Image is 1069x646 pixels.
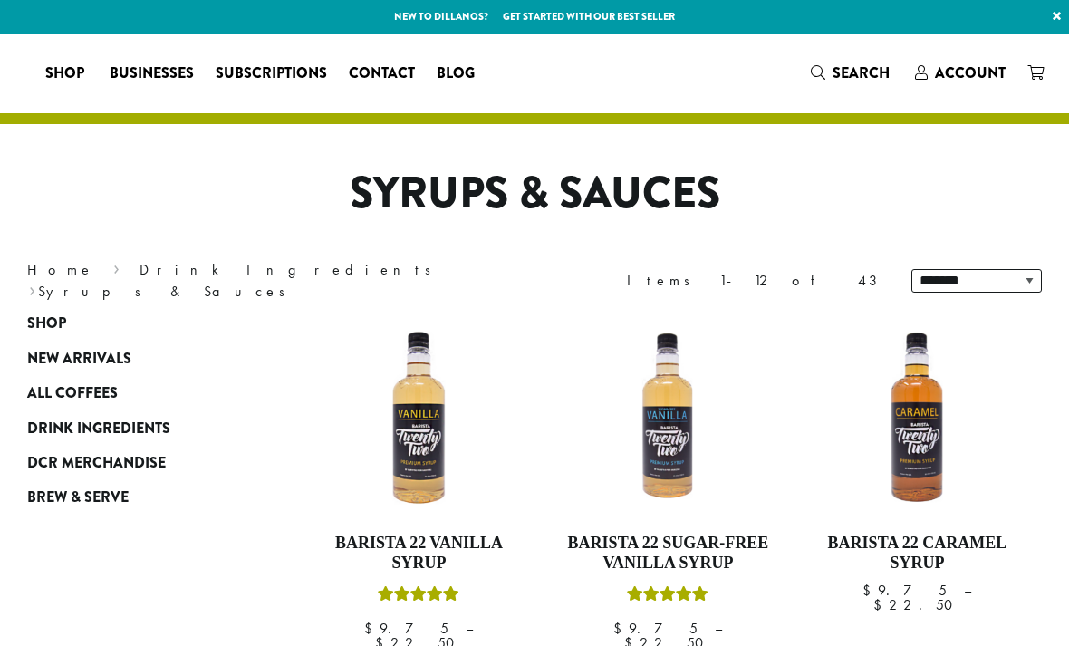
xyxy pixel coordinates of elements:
img: VANILLA-300x300.png [317,315,521,519]
bdi: 9.75 [364,619,448,638]
span: Drink Ingredients [27,418,170,440]
span: $ [873,595,889,614]
h4: Barista 22 Sugar-Free Vanilla Syrup [566,534,770,573]
a: Shop [34,59,99,88]
span: Search [833,63,890,83]
a: Brew & Serve [27,480,240,515]
h4: Barista 22 Caramel Syrup [815,534,1019,573]
span: Account [935,63,1006,83]
span: › [113,253,120,281]
a: All Coffees [27,376,240,410]
span: DCR Merchandise [27,452,166,475]
span: All Coffees [27,382,118,405]
a: Shop [27,306,240,341]
span: Blog [437,63,475,85]
img: SF-VANILLA-300x300.png [566,315,770,519]
bdi: 9.75 [613,619,698,638]
span: $ [862,581,878,600]
bdi: 22.50 [873,595,961,614]
nav: Breadcrumb [27,259,507,303]
h4: Barista 22 Vanilla Syrup [317,534,521,573]
span: Shop [27,313,66,335]
a: Drink Ingredients [140,260,443,279]
div: Rated 5.00 out of 5 [627,583,708,611]
a: Home [27,260,94,279]
a: New Arrivals [27,342,240,376]
span: Shop [45,63,84,85]
a: Drink Ingredients [27,410,240,445]
span: Brew & Serve [27,487,129,509]
span: – [964,581,971,600]
h1: Syrups & Sauces [14,168,1055,220]
span: Subscriptions [216,63,327,85]
img: CARAMEL-1-300x300.png [815,315,1019,519]
a: Get started with our best seller [503,9,675,24]
span: › [29,275,35,303]
a: DCR Merchandise [27,446,240,480]
div: Items 1-12 of 43 [627,270,884,292]
span: $ [364,619,380,638]
span: – [715,619,722,638]
span: Contact [349,63,415,85]
span: $ [613,619,629,638]
span: New Arrivals [27,348,131,371]
bdi: 9.75 [862,581,947,600]
span: Businesses [110,63,194,85]
span: – [466,619,473,638]
a: Search [800,58,904,88]
div: Rated 5.00 out of 5 [378,583,459,611]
